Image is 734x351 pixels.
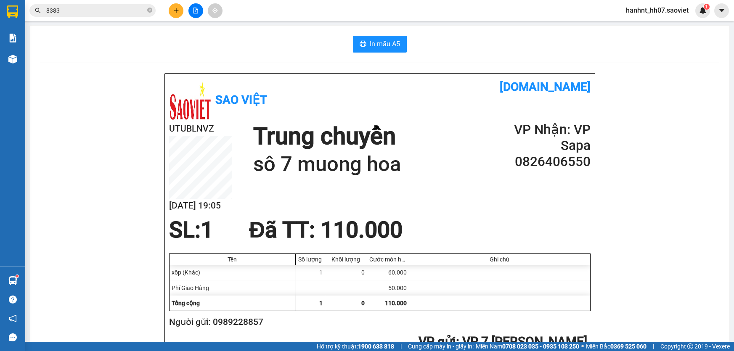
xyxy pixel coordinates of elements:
div: 0 [325,265,367,280]
span: close-circle [147,7,152,15]
span: copyright [687,343,693,349]
div: Phí Giao Hàng [170,280,296,296]
span: message [9,333,17,341]
img: logo.jpg [169,80,211,122]
span: Đã TT : 110.000 [249,217,403,243]
div: Số lượng [298,256,323,263]
span: Hỗ trợ kỹ thuật: [317,342,394,351]
div: Ghi chú [411,256,588,263]
button: aim [208,3,223,18]
div: xốp (Khác) [170,265,296,280]
button: plus [169,3,183,18]
span: SL: [169,217,201,243]
button: printerIn mẫu A5 [353,36,407,53]
h2: UTUBLNVZ [169,122,232,136]
div: Khối lượng [327,256,365,263]
span: close-circle [147,8,152,13]
strong: 0708 023 035 - 0935 103 250 [502,343,579,350]
div: 50.000 [367,280,409,296]
sup: 1 [704,4,710,10]
span: 1 [319,300,323,306]
div: Cước món hàng [369,256,407,263]
b: Sao Việt [215,93,267,107]
h1: Trung chuyển [253,122,401,151]
span: 1 [705,4,708,10]
h2: VP Nhận: VP Sapa [489,122,590,154]
span: Miền Bắc [586,342,647,351]
span: Miền Nam [476,342,579,351]
img: solution-icon [8,34,17,42]
span: In mẫu A5 [370,39,400,49]
img: warehouse-icon [8,276,17,285]
div: 60.000 [367,265,409,280]
div: 1 [296,265,325,280]
span: ⚪️ [581,345,584,348]
input: Tìm tên, số ĐT hoặc mã đơn [46,6,146,15]
strong: 0369 525 060 [610,343,647,350]
sup: 1 [16,275,19,277]
h1: sô 7 muong hoa [253,151,401,178]
span: question-circle [9,296,17,303]
img: warehouse-icon [8,55,17,63]
span: plus [173,8,179,13]
strong: 1900 633 818 [358,343,394,350]
span: aim [212,8,218,13]
h2: [DATE] 19:05 [169,199,232,213]
span: notification [9,314,17,322]
span: | [653,342,654,351]
h2: : VP 7 [PERSON_NAME] [169,333,587,351]
img: icon-new-feature [699,7,707,14]
b: [DOMAIN_NAME] [500,80,591,94]
span: Tổng cộng [172,300,200,306]
button: caret-down [714,3,729,18]
span: search [35,8,41,13]
span: | [400,342,402,351]
span: 1 [201,217,213,243]
div: Tên [172,256,293,263]
span: hanhnt_hh07.saoviet [619,5,695,16]
h2: Người gửi: 0989228857 [169,315,587,329]
button: file-add [188,3,203,18]
span: caret-down [718,7,726,14]
span: 0 [361,300,365,306]
span: VP gửi [419,334,456,349]
span: printer [360,40,366,48]
img: logo-vxr [7,5,18,18]
span: file-add [193,8,199,13]
span: 110.000 [385,300,407,306]
span: Cung cấp máy in - giấy in: [408,342,474,351]
h2: 0826406550 [489,154,590,170]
